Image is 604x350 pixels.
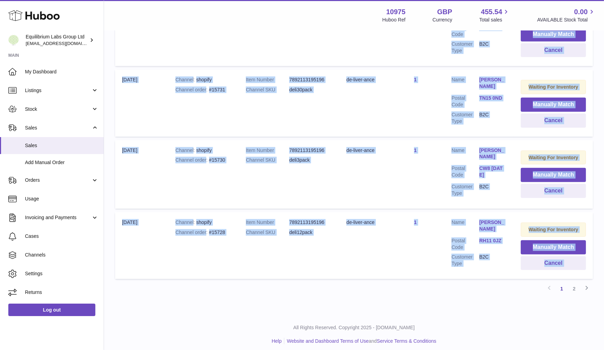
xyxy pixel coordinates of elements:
[272,338,282,344] a: Help
[451,41,479,54] dt: Customer Type
[529,84,578,90] strong: Waiting For Inventory
[479,237,507,244] a: RH11 0JZ
[246,147,289,154] dt: Item Number
[175,157,209,163] strong: Channel order
[521,256,586,270] button: Cancel
[479,254,507,267] dd: B2C
[25,196,98,202] span: Usage
[521,114,586,128] button: Cancel
[479,165,507,178] a: CW8 [DATE]
[537,17,596,23] span: AVAILABLE Stock Total
[537,7,596,23] a: 0.00 AVAILABLE Stock Total
[25,252,98,258] span: Channels
[115,140,169,209] td: [DATE]
[26,41,102,46] span: [EMAIL_ADDRESS][DOMAIN_NAME]
[479,95,507,101] a: TN15 0ND
[175,77,232,83] div: shopify
[25,270,98,277] span: Settings
[175,230,209,235] strong: Channel order
[479,41,507,54] dd: B2C
[175,77,196,82] strong: Channel
[289,219,333,226] dd: 7892113195196
[479,219,507,232] a: [PERSON_NAME]
[25,214,91,221] span: Invoicing and Payments
[246,157,289,163] dt: Channel SKU
[25,233,98,240] span: Cases
[246,87,289,93] dt: Channel SKU
[25,159,98,166] span: Add Manual Order
[115,70,169,136] td: [DATE]
[451,183,479,197] dt: Customer Type
[289,87,333,93] dd: deli30pack
[414,147,417,153] a: 1
[451,147,479,162] dt: Name
[175,147,196,153] strong: Channel
[175,157,232,163] div: #15730
[414,77,417,82] a: 1
[529,155,578,160] strong: Waiting For Inventory
[346,147,379,154] div: de-liver-ance
[479,111,507,125] dd: B2C
[346,77,379,83] div: de-liver-ance
[479,7,510,23] a: 455.54 Total sales
[479,147,507,160] a: [PERSON_NAME]
[451,77,479,91] dt: Name
[8,304,95,316] a: Log out
[574,7,588,17] span: 0.00
[175,229,232,236] div: #15728
[451,237,479,251] dt: Postal Code
[451,25,479,38] dt: Postal Code
[386,7,406,17] strong: 10975
[25,87,91,94] span: Listings
[284,338,436,344] li: and
[246,229,289,236] dt: Channel SKU
[479,17,510,23] span: Total sales
[246,219,289,226] dt: Item Number
[25,69,98,75] span: My Dashboard
[25,106,91,113] span: Stock
[25,125,91,131] span: Sales
[115,212,169,279] td: [DATE]
[346,219,379,226] div: de-liver-ance
[521,43,586,57] button: Cancel
[26,34,88,47] div: Equilibrium Labs Group Ltd
[451,95,479,108] dt: Postal Code
[529,227,578,232] strong: Waiting For Inventory
[25,142,98,149] span: Sales
[479,77,507,90] a: [PERSON_NAME]
[521,184,586,198] button: Cancel
[451,165,479,180] dt: Postal Code
[521,98,586,112] button: Manually Match
[479,183,507,197] dd: B2C
[289,157,333,163] dd: deli3pack
[175,219,196,225] strong: Channel
[437,7,452,17] strong: GBP
[451,111,479,125] dt: Customer Type
[433,17,452,23] div: Currency
[451,219,479,234] dt: Name
[287,338,369,344] a: Website and Dashboard Terms of Use
[377,338,437,344] a: Service Terms & Conditions
[289,147,333,154] dd: 7892113195196
[568,282,580,295] a: 2
[110,324,598,331] p: All Rights Reserved. Copyright 2025 - [DOMAIN_NAME]
[382,17,406,23] div: Huboo Ref
[8,35,19,45] img: huboo@equilibriumlabs.com
[521,27,586,42] button: Manually Match
[25,177,91,183] span: Orders
[481,7,502,17] span: 455.54
[555,282,568,295] a: 1
[521,168,586,182] button: Manually Match
[175,147,232,154] div: shopify
[289,77,333,83] dd: 7892113195196
[25,289,98,296] span: Returns
[521,240,586,254] button: Manually Match
[414,219,417,225] a: 1
[175,219,232,226] div: shopify
[175,87,232,93] div: #15731
[175,87,209,92] strong: Channel order
[451,254,479,267] dt: Customer Type
[289,229,333,236] dd: deli12pack
[246,77,289,83] dt: Item Number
